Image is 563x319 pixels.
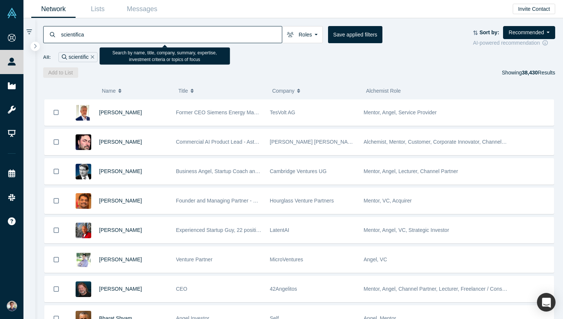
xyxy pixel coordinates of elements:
span: All: [43,54,51,61]
button: Bookmark [45,159,68,184]
span: [PERSON_NAME] [PERSON_NAME] Capital [270,139,375,145]
div: AI-powered recommendation [473,39,555,47]
div: Showing [502,67,555,78]
button: Bookmark [45,247,68,272]
img: Martin Giese's Profile Image [76,164,91,179]
span: Alchemist Role [366,88,401,94]
input: Search by name, title, company, summary, expertise, investment criteria or topics of focus [60,26,282,43]
a: Messages [120,0,164,18]
a: [PERSON_NAME] [99,256,142,262]
img: Richard Svinkin's Profile Image [76,134,91,150]
span: TesVolt AG [270,109,295,115]
span: Results [522,70,555,76]
button: Bookmark [45,129,68,155]
button: Name [102,83,171,99]
span: Title [178,83,188,99]
span: Mentor, Angel, VC, Strategic Investor [364,227,449,233]
button: Title [178,83,264,99]
img: Ralf Christian's Profile Image [76,105,91,121]
span: MicroVentures [270,256,303,262]
button: Add to List [43,67,78,78]
a: Lists [76,0,120,18]
button: Bookmark [45,276,68,302]
a: [PERSON_NAME] [99,286,142,292]
span: 42Angelitos [270,286,297,292]
strong: Sort by: [480,29,499,35]
strong: 38,430 [522,70,538,76]
a: Network [31,0,76,18]
img: Bruce Graham's Profile Image [76,223,91,238]
span: Commercial AI Product Lead - Astellas & Angel Investor - [PERSON_NAME] [PERSON_NAME] Capital, Alc... [176,139,452,145]
span: CEO [176,286,187,292]
button: Save applied filters [328,26,382,43]
span: Business Angel, Startup Coach and best-selling author [176,168,302,174]
img: Ernesto Paiz's Profile Image [76,252,91,268]
button: Remove Filter [89,53,94,61]
span: Former CEO Siemens Energy Management Division of SIEMENS AG [176,109,336,115]
span: Founder and Managing Partner - Hourglass Venture Partners [176,198,317,204]
span: Hourglass Venture Partners [270,198,334,204]
a: [PERSON_NAME] [99,109,142,115]
img: Andres Meiners's Account [7,301,17,311]
button: Bookmark [45,217,68,243]
button: Bookmark [45,99,68,125]
a: [PERSON_NAME] [99,168,142,174]
span: Angel, VC [364,256,387,262]
img: Ravi Subramanian's Profile Image [76,193,91,209]
a: [PERSON_NAME] [99,198,142,204]
button: Company [272,83,358,99]
div: scientific [58,52,97,62]
span: LatentAI [270,227,289,233]
img: Chris H. Leeb's Profile Image [76,281,91,297]
span: Experienced Startup Guy, 22 positive exits to date [176,227,291,233]
span: Company [272,83,295,99]
span: Mentor, VC, Acquirer [364,198,412,204]
button: Recommended [503,26,555,39]
img: Alchemist Vault Logo [7,8,17,18]
a: [PERSON_NAME] [99,227,142,233]
button: Invite Contact [513,4,555,14]
a: [PERSON_NAME] [99,139,142,145]
span: Mentor, Angel, Lecturer, Channel Partner [364,168,458,174]
span: Name [102,83,115,99]
span: Mentor, Angel, Service Provider [364,109,437,115]
span: Venture Partner [176,256,213,262]
span: Cambridge Ventures UG [270,168,327,174]
button: Roles [282,26,323,43]
button: Bookmark [45,188,68,214]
